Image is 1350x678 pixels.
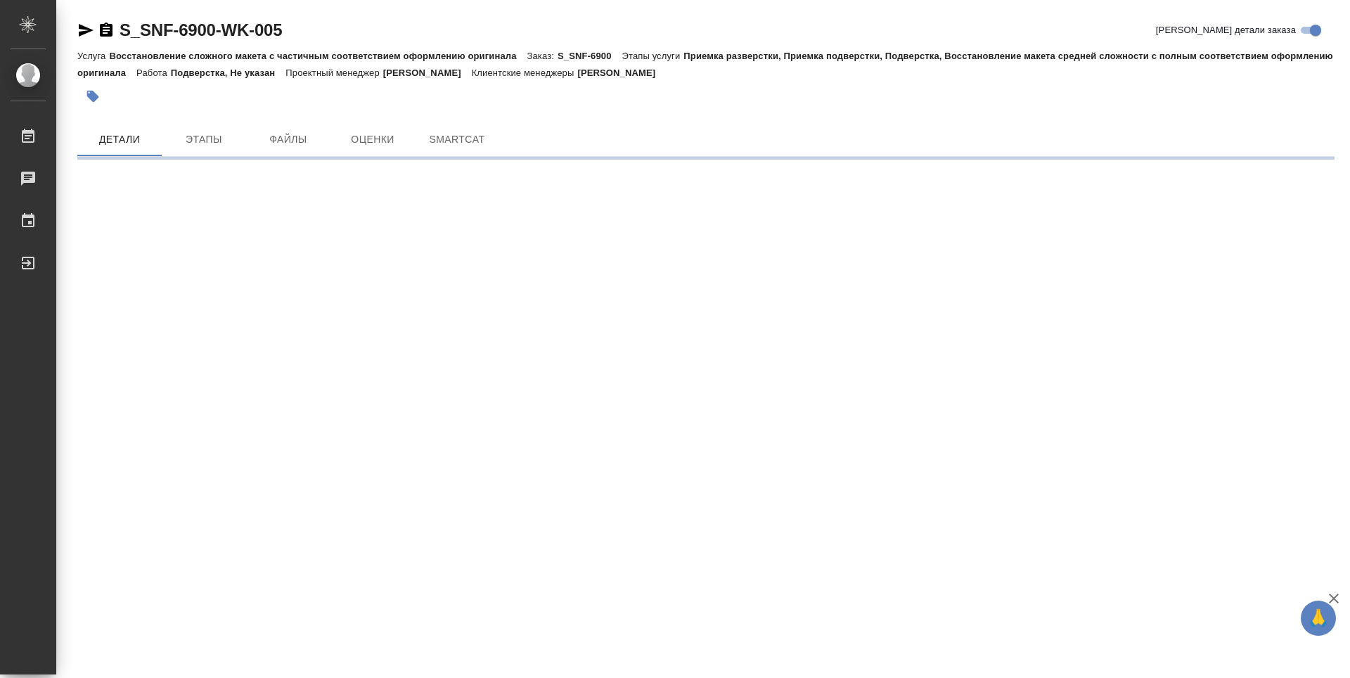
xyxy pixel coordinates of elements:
[77,51,109,61] p: Услуга
[1306,603,1330,633] span: 🙏
[472,68,578,78] p: Клиентские менеджеры
[170,131,238,148] span: Этапы
[77,81,108,112] button: Добавить тэг
[558,51,622,61] p: S_SNF-6900
[383,68,472,78] p: [PERSON_NAME]
[98,22,115,39] button: Скопировать ссылку
[86,131,153,148] span: Детали
[77,22,94,39] button: Скопировать ссылку для ЯМессенджера
[622,51,684,61] p: Этапы услуги
[527,51,558,61] p: Заказ:
[423,131,491,148] span: SmartCat
[77,51,1333,78] p: Приемка разверстки, Приемка подверстки, Подверстка, Восстановление макета средней сложности с пол...
[109,51,527,61] p: Восстановление сложного макета с частичным соответствием оформлению оригинала
[255,131,322,148] span: Файлы
[577,68,666,78] p: [PERSON_NAME]
[339,131,406,148] span: Оценки
[136,68,171,78] p: Работа
[285,68,382,78] p: Проектный менеджер
[120,20,282,39] a: S_SNF-6900-WK-005
[1301,601,1336,636] button: 🙏
[171,68,286,78] p: Подверстка, Не указан
[1156,23,1296,37] span: [PERSON_NAME] детали заказа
